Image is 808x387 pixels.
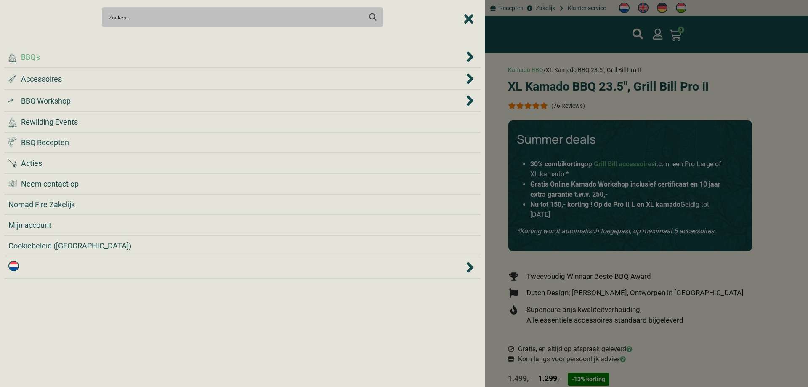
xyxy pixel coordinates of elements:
[8,94,476,107] div: BBQ Workshop
[21,95,71,107] span: BBQ Workshop
[8,199,75,210] span: Nomad Fire Zakelijk
[21,116,78,128] span: Rewilding Events
[8,51,476,63] div: BBQ's
[111,10,364,24] form: Search form
[8,51,464,63] a: BBQ's
[8,137,476,148] a: BBQ Recepten
[8,219,476,231] a: Mijn account
[21,51,40,63] span: BBQ's
[8,72,476,85] div: Accessoires
[8,240,131,251] span: Cookiebeleid ([GEOGRAPHIC_DATA])
[8,261,19,271] img: Nederlands
[8,240,476,251] div: Cookiebeleid (EU)
[21,178,79,189] span: Neem contact op
[8,261,476,274] div: <img class="wpml-ls-flag" src="https://nomadfire.shop/wp-content/plugins/sitepress-multilingual-c...
[21,73,62,85] span: Accessoires
[8,199,476,210] a: Nomad Fire Zakelijk
[8,157,476,169] a: Acties
[8,116,476,128] a: Rewilding Events
[8,219,51,231] span: Mijn account
[21,137,69,148] span: BBQ Recepten
[109,9,362,25] input: Search input
[8,178,476,189] a: Neem contact op
[8,240,476,251] a: Cookiebeleid ([GEOGRAPHIC_DATA])
[8,261,464,274] a: Nederlands
[8,95,464,107] a: BBQ Workshop
[366,10,380,24] button: Search magnifier button
[21,157,42,169] span: Acties
[8,73,464,85] a: Accessoires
